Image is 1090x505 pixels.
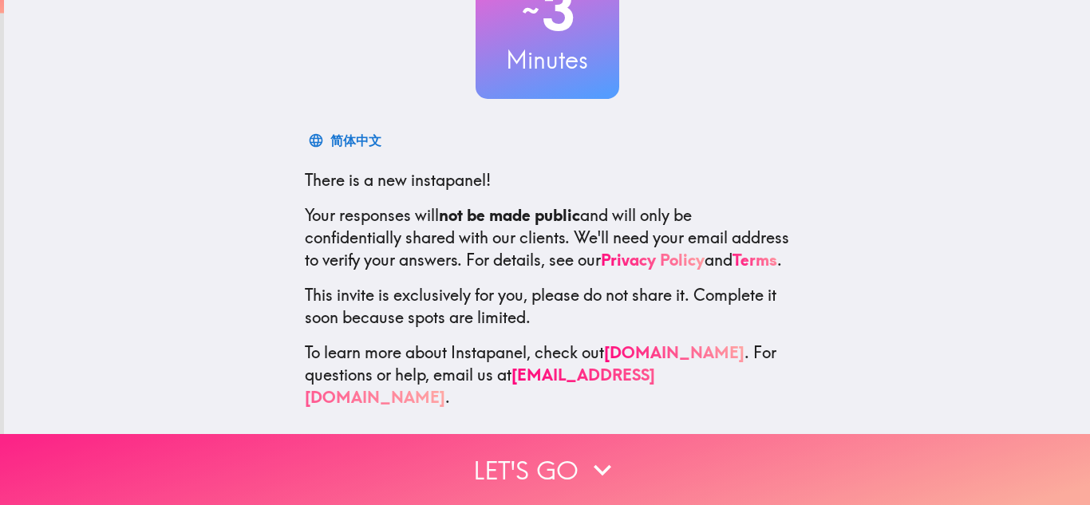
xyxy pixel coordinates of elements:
a: Privacy Policy [601,250,705,270]
a: [DOMAIN_NAME] [604,342,744,362]
div: 简体中文 [330,129,381,152]
a: [EMAIL_ADDRESS][DOMAIN_NAME] [305,365,655,407]
span: There is a new instapanel! [305,170,491,190]
h3: Minutes [476,43,619,77]
p: Your responses will and will only be confidentially shared with our clients. We'll need your emai... [305,204,790,271]
button: 简体中文 [305,124,388,156]
a: Terms [733,250,777,270]
p: This invite is exclusively for you, please do not share it. Complete it soon because spots are li... [305,284,790,329]
b: not be made public [439,205,580,225]
p: To learn more about Instapanel, check out . For questions or help, email us at . [305,341,790,408]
